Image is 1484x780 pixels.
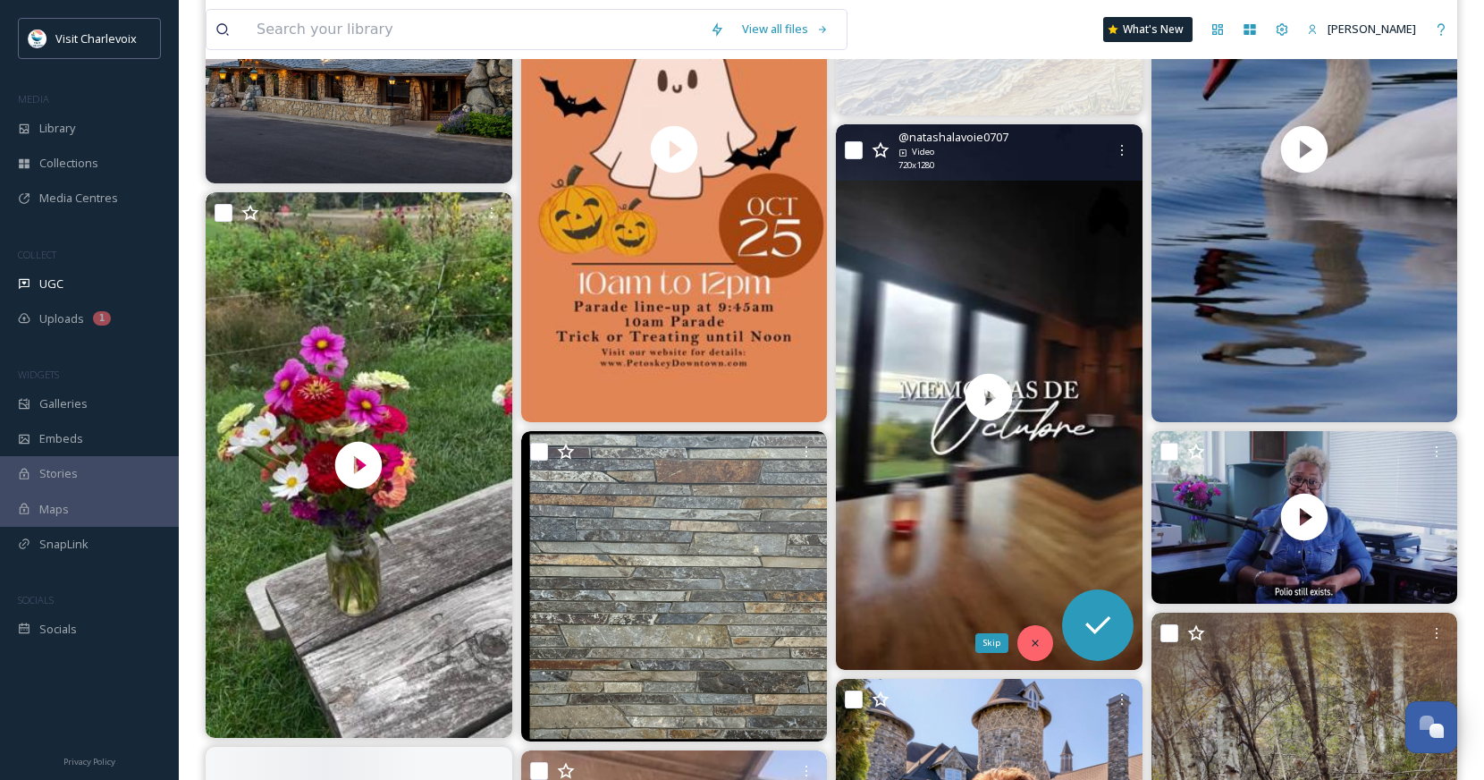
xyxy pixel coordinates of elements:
[733,12,838,47] a: View all files
[1405,701,1457,753] button: Open Chat
[1151,431,1457,604] img: thumbnail
[39,120,75,137] span: Library
[975,633,1008,653] div: Skip
[836,124,1143,670] video: Weekend parfait #foryoupage #fypシ #fyp #travels #voyager #chalet #Charlevoix #famille❤️ #familler...
[1151,431,1457,604] video: Each year on 24 October, Rotary and Rotaract Clubs around the world join with our partners, healt...
[521,431,828,741] img: Nature’s beauty glows in this cut Montana ledgestone !!
[29,30,46,47] img: Visit-Charlevoix_Logo.jpg
[39,501,69,518] span: Maps
[39,536,89,553] span: SnapLink
[63,750,115,771] a: Privacy Policy
[1298,12,1425,47] a: [PERSON_NAME]
[248,10,701,49] input: Search your library
[39,430,83,447] span: Embeds
[63,756,115,767] span: Privacy Policy
[39,395,88,412] span: Galleries
[898,129,1008,146] span: @ natashalavoie0707
[39,155,98,172] span: Collections
[18,248,56,261] span: COLLECT
[93,311,111,326] div: 1
[912,146,934,158] span: Video
[39,276,63,292] span: UGC
[39,465,78,482] span: Stories
[18,368,59,381] span: WIDGETS
[898,159,934,172] span: 720 x 1280
[18,92,49,106] span: MEDIA
[55,30,137,47] span: Visit Charlevoix
[18,593,54,606] span: SOCIALS
[206,192,512,738] video: My personal theme / word this season is “JOY”. I am focusing on the joy of the Lord, deep and ind...
[39,190,118,207] span: Media Centres
[836,124,1143,670] img: thumbnail
[39,310,84,327] span: Uploads
[1328,21,1416,37] span: [PERSON_NAME]
[206,192,512,738] img: thumbnail
[39,621,77,638] span: Socials
[1103,17,1193,42] a: What's New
